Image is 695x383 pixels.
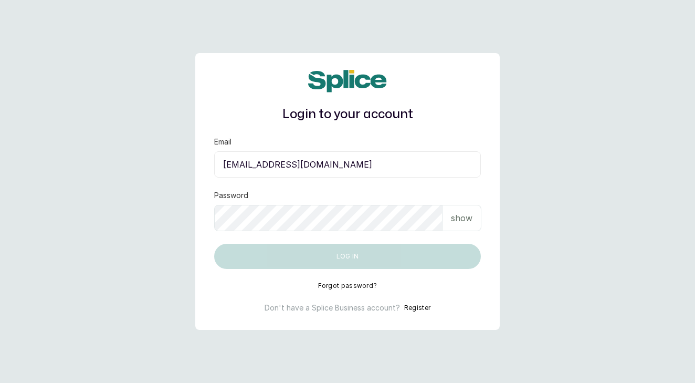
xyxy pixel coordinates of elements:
[404,303,430,313] button: Register
[214,151,481,178] input: email@acme.com
[214,244,481,269] button: Log in
[214,137,231,147] label: Email
[451,212,472,224] p: show
[265,303,400,313] p: Don't have a Splice Business account?
[214,190,248,201] label: Password
[318,282,377,290] button: Forgot password?
[214,105,481,124] h1: Login to your account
